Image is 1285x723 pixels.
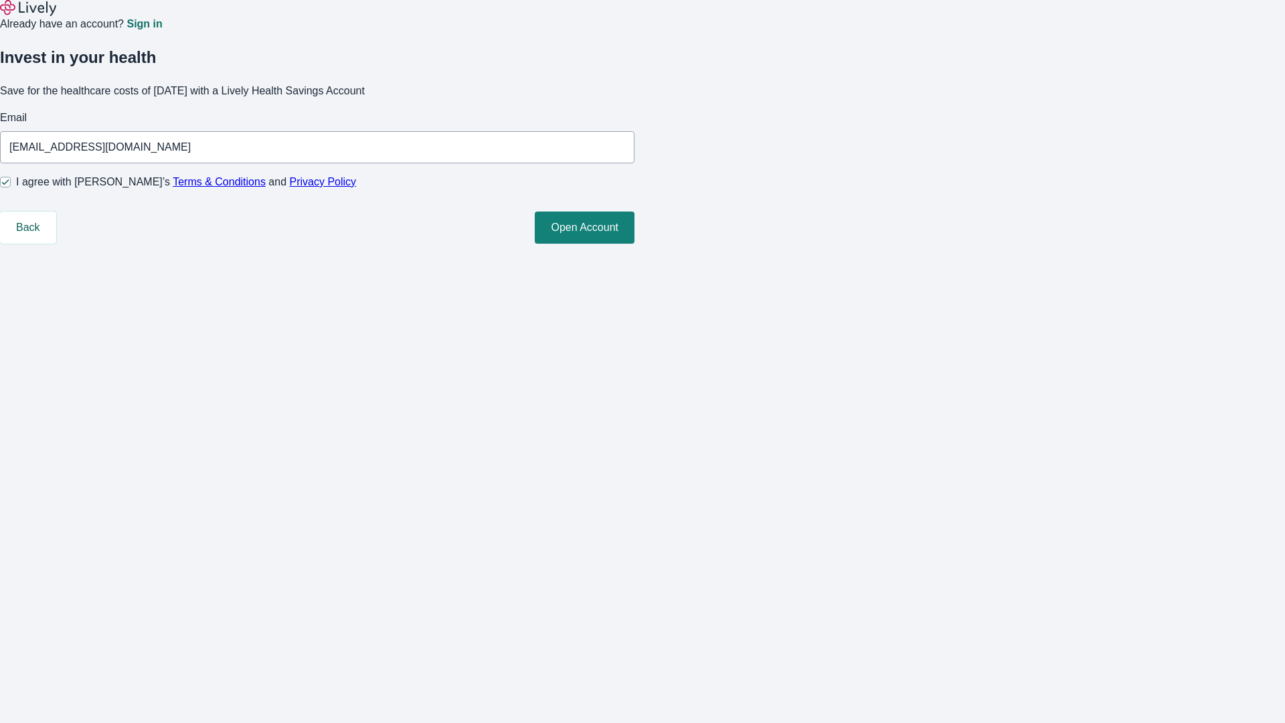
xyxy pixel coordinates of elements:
a: Terms & Conditions [173,176,266,187]
span: I agree with [PERSON_NAME]’s and [16,174,356,190]
a: Privacy Policy [290,176,357,187]
a: Sign in [126,19,162,29]
button: Open Account [535,212,634,244]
